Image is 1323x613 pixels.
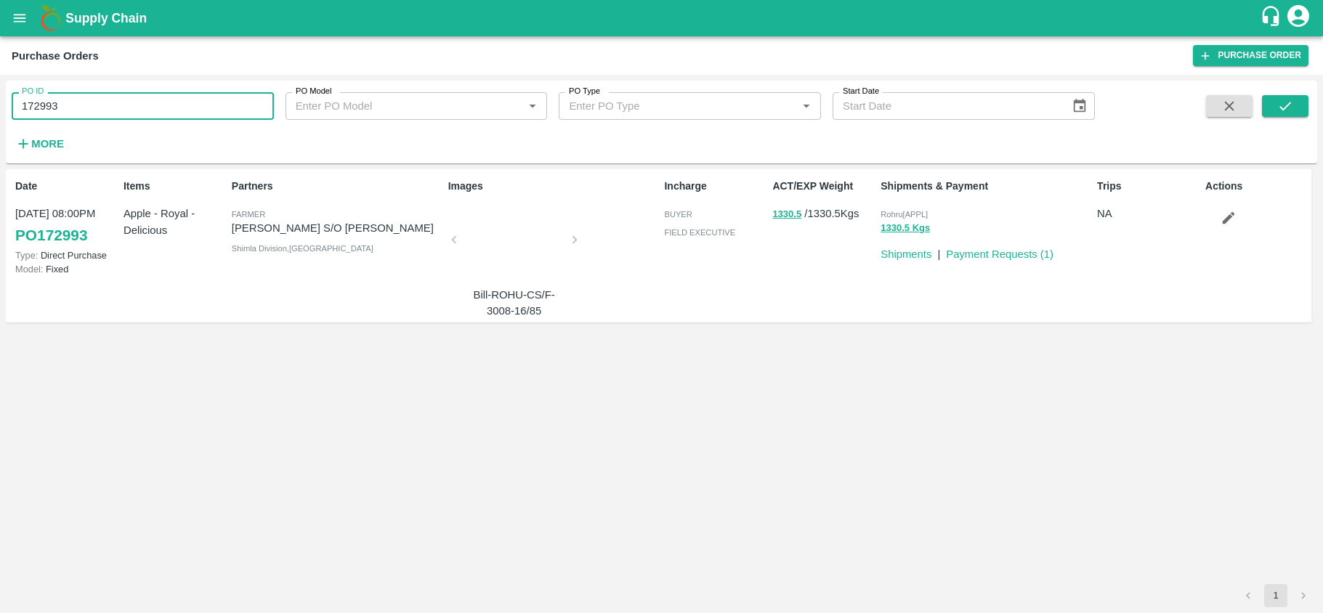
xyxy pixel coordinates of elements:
button: Choose date [1066,92,1093,120]
p: Bill-ROHU-CS/F-3008-16/85 [460,287,569,320]
p: ACT/EXP Weight [772,179,875,194]
p: Partners [232,179,442,194]
p: Trips [1097,179,1199,194]
span: Type: [15,250,38,261]
button: Open [523,97,542,115]
a: Payment Requests (1) [946,248,1053,260]
p: Date [15,179,118,194]
a: Purchase Order [1193,45,1308,66]
button: open drawer [3,1,36,35]
nav: pagination navigation [1234,584,1317,607]
a: Shipments [881,248,931,260]
p: Items [124,179,226,194]
button: 1330.5 [772,206,801,223]
input: Start Date [833,92,1059,120]
p: Incharge [664,179,766,194]
img: logo [36,4,65,33]
p: [DATE] 08:00PM [15,206,118,222]
label: PO ID [22,86,44,97]
p: Apple - Royal - Delicious [124,206,226,238]
label: PO Model [296,86,332,97]
p: Images [448,179,659,194]
span: Farmer [232,210,265,219]
a: Supply Chain [65,8,1260,28]
div: | [931,240,940,262]
strong: More [31,138,64,150]
p: / 1330.5 Kgs [772,206,875,222]
button: 1330.5 Kgs [881,220,930,237]
div: customer-support [1260,5,1285,31]
button: Open [797,97,816,115]
div: Purchase Orders [12,46,99,65]
span: buyer [664,210,692,219]
p: Fixed [15,262,118,276]
a: PO172993 [15,222,87,248]
input: Enter PO ID [12,92,274,120]
span: Model: [15,264,43,275]
p: Shipments & Payment [881,179,1091,194]
p: [PERSON_NAME] S/O [PERSON_NAME] [232,220,442,236]
p: Direct Purchase [15,248,118,262]
input: Enter PO Model [290,97,501,115]
label: Start Date [843,86,879,97]
b: Supply Chain [65,11,147,25]
span: Shimla Division , [GEOGRAPHIC_DATA] [232,244,373,253]
label: PO Type [569,86,600,97]
p: NA [1097,206,1199,222]
div: account of current user [1285,3,1311,33]
span: Rohru[APPL] [881,210,928,219]
button: page 1 [1264,584,1287,607]
p: Actions [1205,179,1308,194]
span: field executive [664,228,735,237]
input: Enter PO Type [563,97,774,115]
button: More [12,131,68,156]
